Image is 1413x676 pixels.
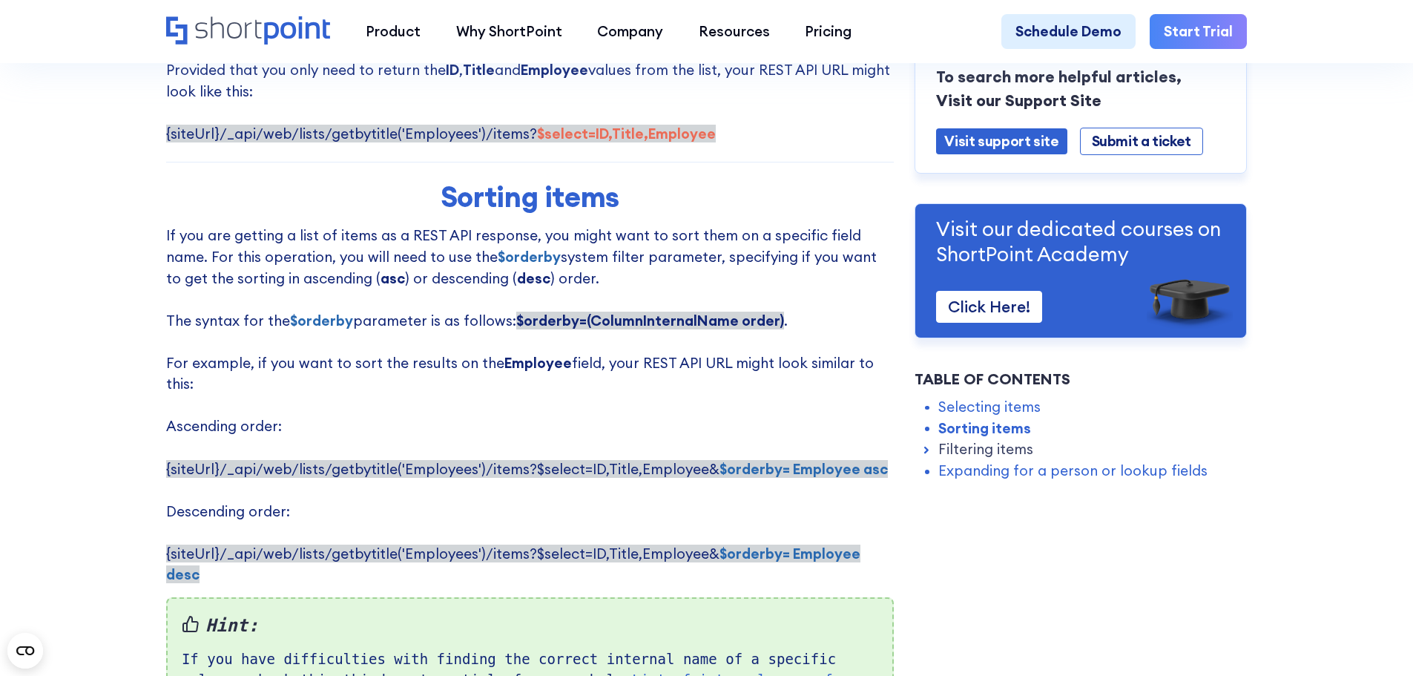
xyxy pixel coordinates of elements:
div: Pricing [805,21,852,42]
strong: Title [463,61,495,79]
strong: $orderby=(ColumnInternalName order) [516,312,784,329]
a: Resources [681,14,788,50]
a: Submit a ticket [1080,127,1203,154]
a: Selecting items [938,396,1041,418]
a: Product [348,14,438,50]
span: {siteUrl}/_api/web/lists/getbytitle('Employees')/items? [166,125,716,142]
strong: Employee [521,61,588,79]
h2: Sorting items [251,180,808,213]
span: {siteUrl}/_api/web/lists/getbytitle('Employees')/items?$select=ID,Title,Employee& [166,460,888,478]
iframe: Chat Widget [1146,504,1413,676]
strong: $orderby= Employee asc [719,460,888,478]
div: Resources [699,21,770,42]
div: Table of Contents [915,368,1247,390]
p: To search more helpful articles, Visit our Support Site [936,65,1225,112]
strong: Employee [504,354,572,372]
a: Home [166,16,330,47]
p: If you are getting a list of items as a REST API response, you might want to sort them on a speci... [166,225,894,585]
a: Visit support site [936,128,1067,154]
div: Why ShortPoint [456,21,562,42]
strong: desc [517,269,550,287]
span: {siteUrl}/_api/web/lists/getbytitle('Employees')/items?$select=ID,Title,Employee& [166,545,860,584]
strong: $select=ID,Title,Employee [537,125,716,142]
div: Product [366,21,421,42]
a: Company [579,14,681,50]
em: Hint: [182,613,878,640]
button: Open CMP widget [7,633,43,669]
a: Filtering items [938,439,1033,460]
div: Widget de chat [1146,504,1413,676]
a: Why ShortPoint [438,14,580,50]
strong: ID [446,61,459,79]
p: Visit our dedicated courses on ShortPoint Academy [936,215,1225,266]
a: Start Trial [1150,14,1247,50]
a: Click Here! [936,290,1042,322]
a: Expanding for a person or lookup fields [938,460,1208,482]
a: Sorting items [938,417,1031,439]
strong: $orderby [290,312,353,329]
a: Pricing [788,14,870,50]
strong: asc [381,269,405,287]
div: Company [597,21,663,42]
a: Schedule Demo [1001,14,1136,50]
strong: $orderby [498,248,561,266]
